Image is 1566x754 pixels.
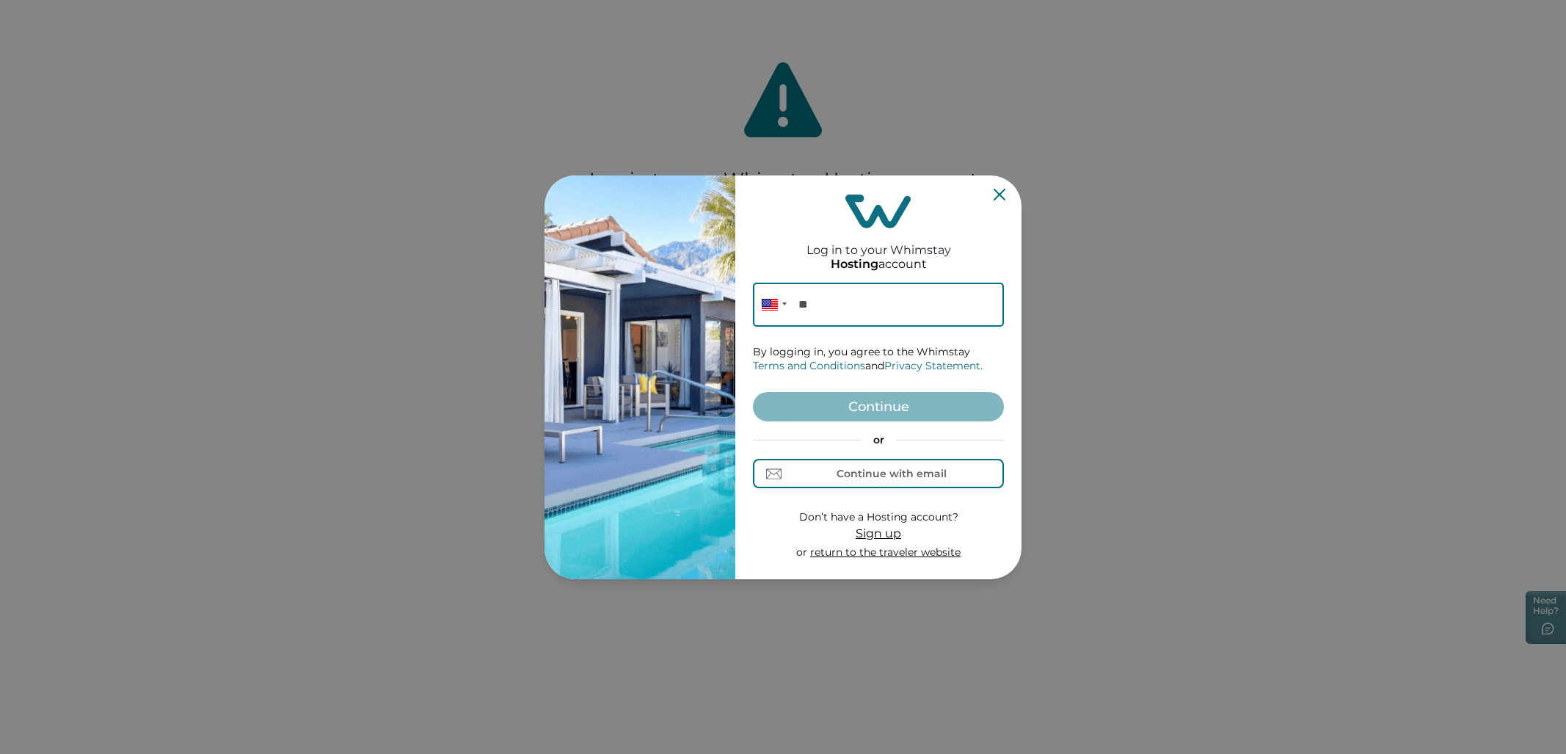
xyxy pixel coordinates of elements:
p: Hosting [831,257,878,272]
a: Privacy Statement. [884,359,983,372]
img: login-logo [845,195,911,228]
a: return to the traveler website [810,545,961,559]
button: Close [994,189,1005,200]
button: Continue with email [753,459,1004,488]
div: United States: + 1 [753,283,791,327]
p: or [753,433,1004,448]
a: Terms and Conditions [753,359,865,372]
img: auth-banner [545,175,735,579]
p: Don’t have a Hosting account? [796,510,961,525]
p: By logging in, you agree to the Whimstay and [753,345,1004,374]
p: or [796,545,961,560]
div: Continue with email [837,468,947,479]
span: Sign up [856,526,901,540]
h2: Log in to your Whimstay [806,228,951,257]
button: Continue [753,392,1004,421]
p: account [831,257,927,272]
